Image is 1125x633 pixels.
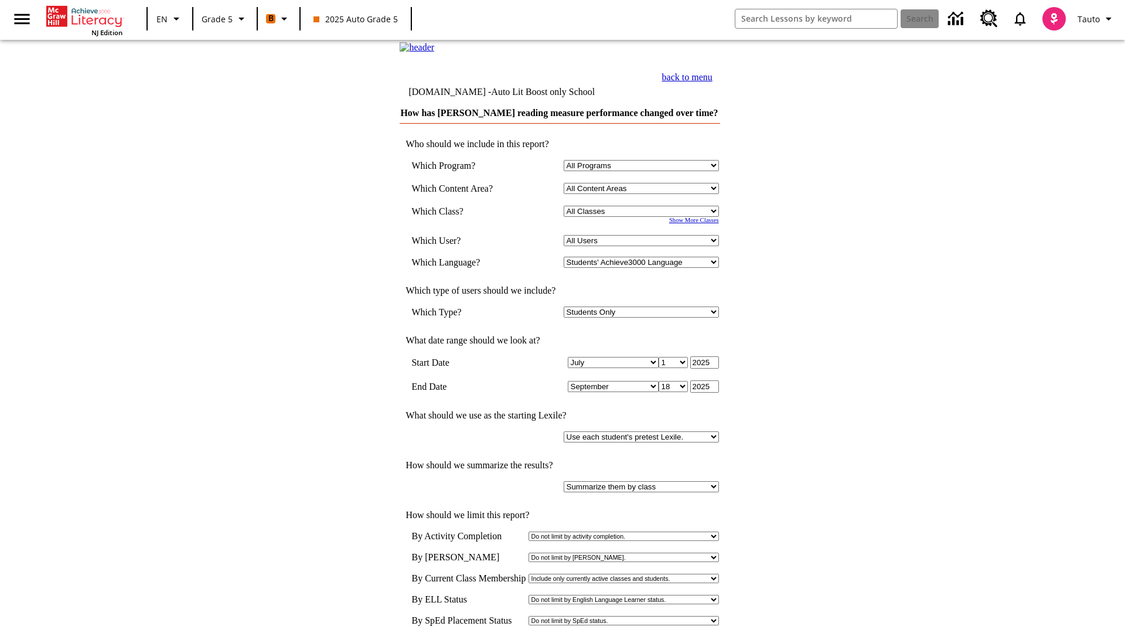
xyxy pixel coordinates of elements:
nobr: Auto Lit Boost only School [491,87,595,97]
td: How should we limit this report? [400,510,718,520]
td: Which User? [411,235,514,246]
button: Language: EN, Select a language [151,8,189,29]
img: avatar image [1042,7,1066,30]
img: header [400,42,434,53]
td: By [PERSON_NAME] [411,552,526,563]
td: [DOMAIN_NAME] - [408,87,595,97]
a: Data Center [941,3,973,35]
button: Open side menu [5,2,39,36]
button: Select a new avatar [1035,4,1073,34]
a: Show More Classes [669,217,719,223]
span: B [268,11,274,26]
button: Boost Class color is orange. Change class color [261,8,296,29]
td: What should we use as the starting Lexile? [400,410,718,421]
td: Which type of users should we include? [400,285,718,296]
input: search field [735,9,897,28]
a: Resource Center, Will open in new tab [973,3,1005,35]
td: By SpEd Placement Status [411,615,526,626]
a: Notifications [1005,4,1035,34]
td: Which Type? [411,307,514,318]
button: Grade: Grade 5, Select a grade [197,8,253,29]
span: NJ Edition [91,28,122,37]
td: How should we summarize the results? [400,460,718,471]
td: End Date [411,380,514,393]
a: How has [PERSON_NAME] reading measure performance changed over time? [400,108,718,118]
span: EN [156,13,168,25]
td: By ELL Status [411,594,526,605]
td: What date range should we look at? [400,335,718,346]
button: Profile/Settings [1073,8,1120,29]
span: Tauto [1078,13,1100,25]
td: By Activity Completion [411,531,526,542]
div: Home [46,4,122,37]
td: By Current Class Membership [411,573,526,584]
td: Start Date [411,356,514,369]
td: Which Program? [411,160,514,171]
span: 2025 Auto Grade 5 [313,13,398,25]
a: back to menu [662,72,712,82]
td: Which Language? [411,257,514,268]
td: Which Class? [411,206,514,217]
nobr: Which Content Area? [411,183,493,193]
span: Grade 5 [202,13,233,25]
td: Who should we include in this report? [400,139,718,149]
